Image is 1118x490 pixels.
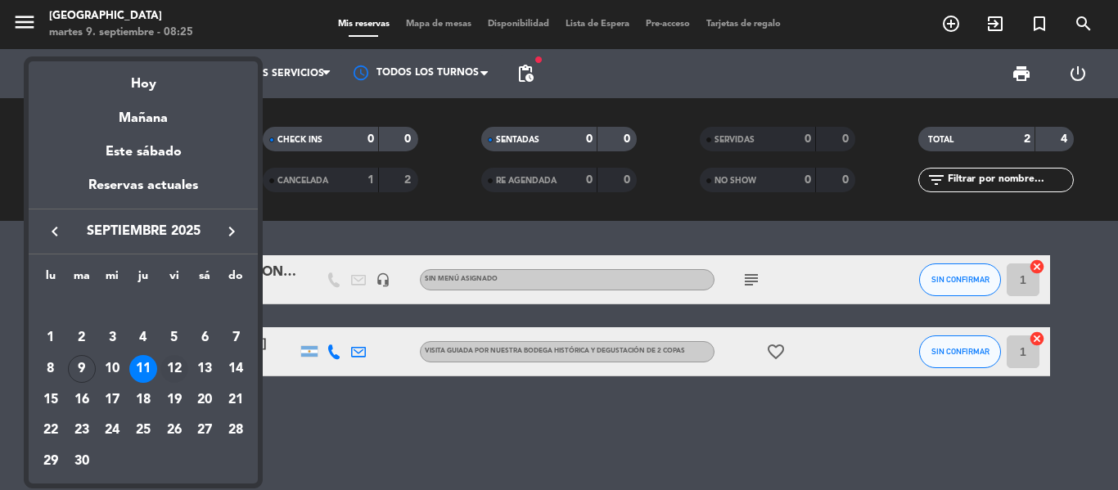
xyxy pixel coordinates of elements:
[35,384,66,416] td: 15 de septiembre de 2025
[68,417,96,445] div: 23
[66,416,97,447] td: 23 de septiembre de 2025
[159,267,190,292] th: viernes
[68,324,96,352] div: 2
[159,323,190,354] td: 5 de septiembre de 2025
[37,355,65,383] div: 8
[160,324,188,352] div: 5
[128,323,159,354] td: 4 de septiembre de 2025
[190,267,221,292] th: sábado
[160,355,188,383] div: 12
[129,417,157,445] div: 25
[37,447,65,475] div: 29
[35,267,66,292] th: lunes
[190,416,221,447] td: 27 de septiembre de 2025
[66,323,97,354] td: 2 de septiembre de 2025
[66,353,97,384] td: 9 de septiembre de 2025
[97,267,128,292] th: miércoles
[191,417,219,445] div: 27
[98,355,126,383] div: 10
[222,324,250,352] div: 7
[128,353,159,384] td: 11 de septiembre de 2025
[191,324,219,352] div: 6
[190,323,221,354] td: 6 de septiembre de 2025
[29,96,258,129] div: Mañana
[68,447,96,475] div: 30
[129,324,157,352] div: 4
[129,386,157,414] div: 18
[37,324,65,352] div: 1
[98,386,126,414] div: 17
[129,355,157,383] div: 11
[29,61,258,95] div: Hoy
[29,129,258,175] div: Este sábado
[68,386,96,414] div: 16
[160,417,188,445] div: 26
[220,384,251,416] td: 21 de septiembre de 2025
[35,416,66,447] td: 22 de septiembre de 2025
[98,324,126,352] div: 3
[66,267,97,292] th: martes
[128,267,159,292] th: jueves
[159,416,190,447] td: 26 de septiembre de 2025
[222,386,250,414] div: 21
[66,446,97,477] td: 30 de septiembre de 2025
[35,292,251,323] td: SEP.
[222,355,250,383] div: 14
[128,416,159,447] td: 25 de septiembre de 2025
[97,384,128,416] td: 17 de septiembre de 2025
[191,386,219,414] div: 20
[190,384,221,416] td: 20 de septiembre de 2025
[159,353,190,384] td: 12 de septiembre de 2025
[45,222,65,241] i: keyboard_arrow_left
[97,353,128,384] td: 10 de septiembre de 2025
[35,323,66,354] td: 1 de septiembre de 2025
[191,355,219,383] div: 13
[220,323,251,354] td: 7 de septiembre de 2025
[220,416,251,447] td: 28 de septiembre de 2025
[35,446,66,477] td: 29 de septiembre de 2025
[220,353,251,384] td: 14 de septiembre de 2025
[68,355,96,383] div: 9
[40,221,70,242] button: keyboard_arrow_left
[160,386,188,414] div: 19
[98,417,126,445] div: 24
[217,221,246,242] button: keyboard_arrow_right
[159,384,190,416] td: 19 de septiembre de 2025
[222,222,241,241] i: keyboard_arrow_right
[220,267,251,292] th: domingo
[222,417,250,445] div: 28
[37,417,65,445] div: 22
[128,384,159,416] td: 18 de septiembre de 2025
[29,175,258,209] div: Reservas actuales
[97,323,128,354] td: 3 de septiembre de 2025
[190,353,221,384] td: 13 de septiembre de 2025
[35,353,66,384] td: 8 de septiembre de 2025
[70,221,217,242] span: septiembre 2025
[66,384,97,416] td: 16 de septiembre de 2025
[97,416,128,447] td: 24 de septiembre de 2025
[37,386,65,414] div: 15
